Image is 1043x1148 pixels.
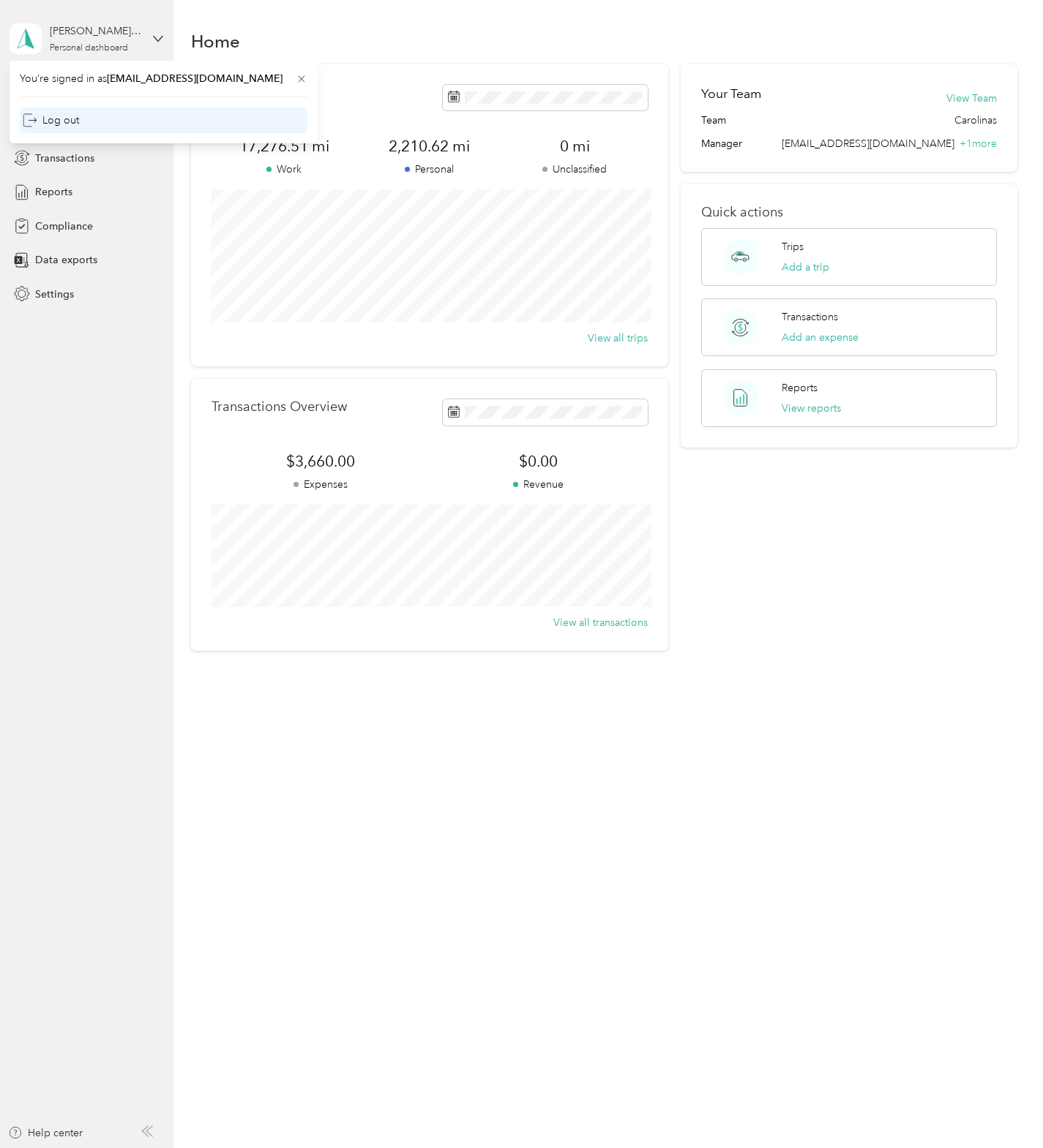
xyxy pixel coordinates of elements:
button: View all transactions [553,615,648,630]
button: View Team [946,91,997,106]
span: Manager [701,136,742,151]
div: Personal dashboard [50,44,128,53]
span: $3,660.00 [212,451,430,472]
span: Reports [35,184,72,200]
span: 2,210.62 mi [357,136,502,156]
span: 0 mi [502,136,647,156]
h1: Home [191,34,240,49]
span: Team [701,113,726,128]
button: Help center [8,1125,83,1141]
h2: Your Team [701,85,761,103]
span: [EMAIL_ADDRESS][DOMAIN_NAME] [782,137,954,150]
span: [EMAIL_ADDRESS][DOMAIN_NAME] [107,72,283,85]
span: 17,276.51 mi [212,136,356,156]
span: Transactions [35,151,94,166]
button: View all trips [588,331,648,346]
button: Add a trip [782,260,829,275]
span: You’re signed in as [20,71,307,86]
p: Quick actions [701,205,997,220]
span: $0.00 [430,451,648,472]
p: Transactions [782,309,838,325]
p: Expenses [212,477,430,492]
div: Log out [23,113,79,128]
button: View reports [782,401,841,416]
p: Trips [782,239,804,254]
p: Personal [357,162,502,177]
span: + 1 more [960,137,997,150]
span: Data exports [35,252,97,268]
p: Reports [782,380,818,396]
iframe: Everlance-gr Chat Button Frame [961,1066,1043,1148]
div: [PERSON_NAME] [PERSON_NAME] [50,23,141,39]
p: Revenue [430,477,648,492]
p: Work [212,162,356,177]
p: Transactions Overview [212,399,347,415]
span: Compliance [35,219,93,234]
button: Add an expense [782,330,859,345]
p: Unclassified [502,162,647,177]
span: Carolinas [954,113,997,128]
span: Settings [35,287,74,302]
